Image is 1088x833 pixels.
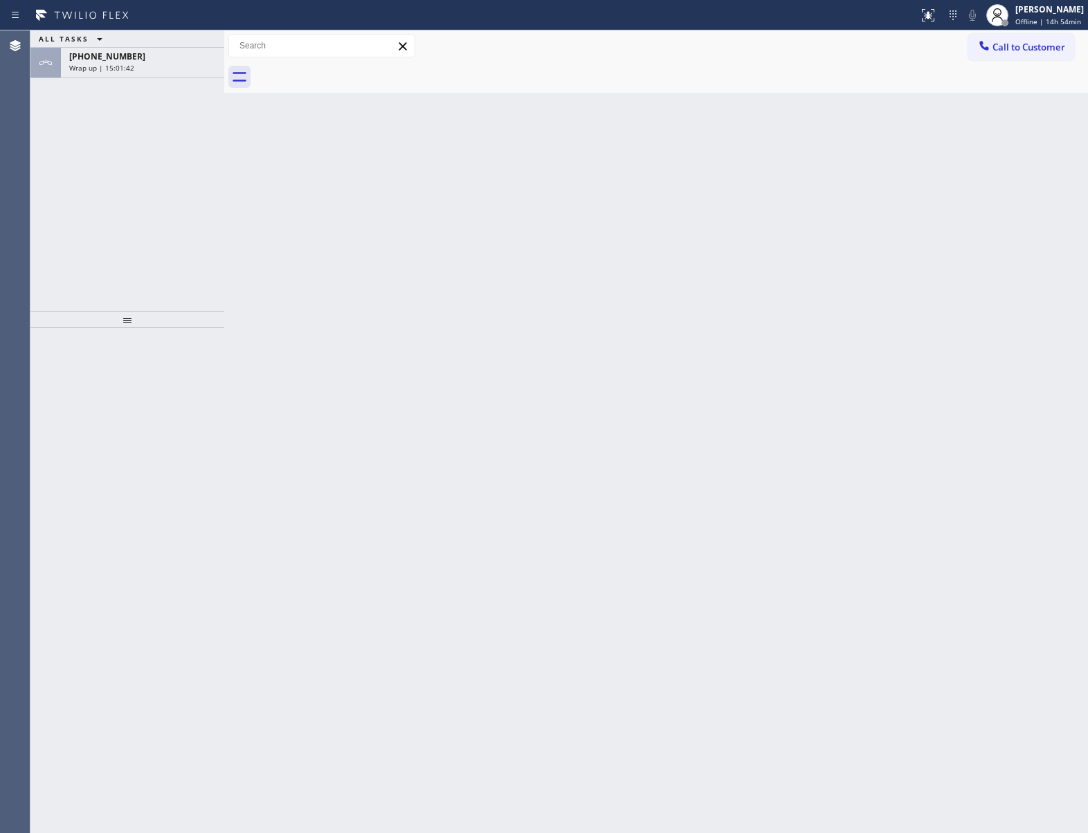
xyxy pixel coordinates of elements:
span: Call to Customer [992,41,1065,53]
span: Offline | 14h 54min [1015,17,1081,26]
span: ALL TASKS [39,34,89,44]
input: Search [229,35,415,57]
button: Call to Customer [968,34,1074,60]
span: [PHONE_NUMBER] [69,51,145,62]
button: Mute [963,6,982,25]
div: [PERSON_NAME] [1015,3,1084,15]
span: Wrap up | 15:01:42 [69,63,134,73]
button: ALL TASKS [30,30,116,47]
